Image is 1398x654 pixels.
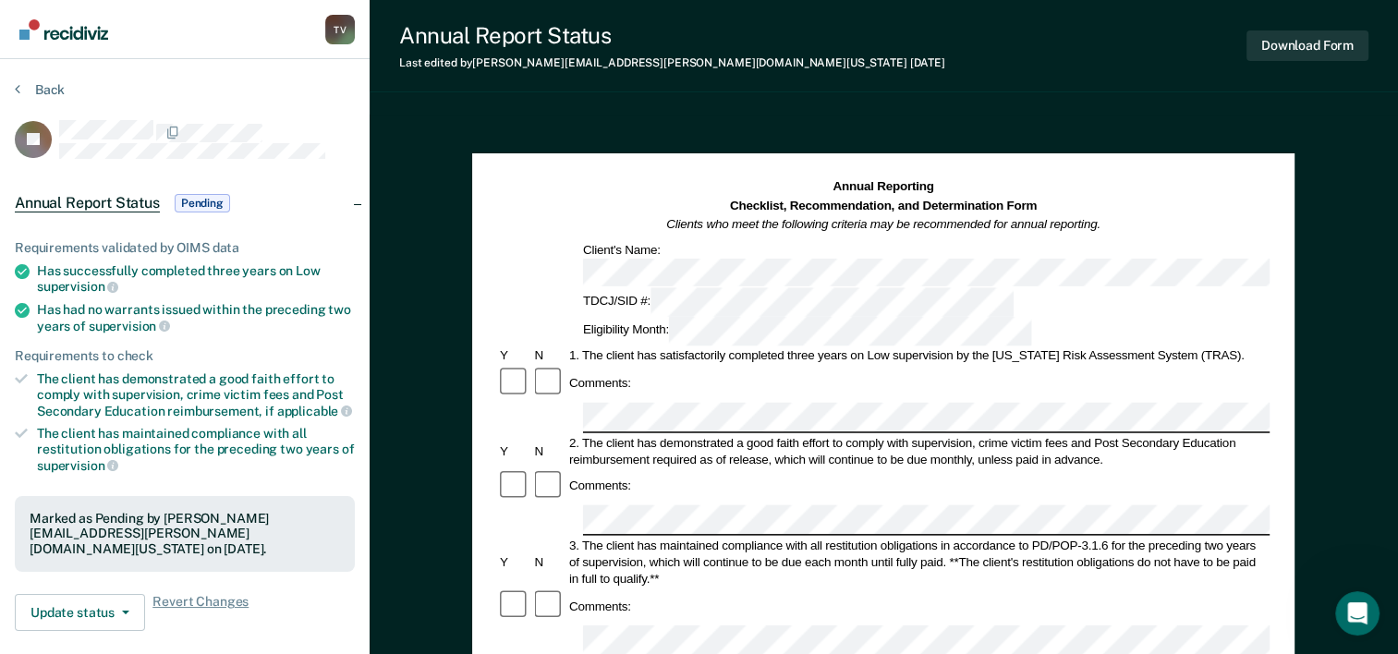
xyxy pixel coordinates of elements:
[566,347,1270,364] div: 1. The client has satisfactorily completed three years on Low supervision by the [US_STATE] Risk ...
[497,347,531,364] div: Y
[532,442,566,459] div: N
[833,180,934,194] strong: Annual Reporting
[910,56,945,69] span: [DATE]
[37,302,355,333] div: Has had no warrants issued within the preceding two years of
[152,594,249,631] span: Revert Changes
[399,56,945,69] div: Last edited by [PERSON_NAME][EMAIL_ADDRESS][PERSON_NAME][DOMAIN_NAME][US_STATE]
[175,194,230,212] span: Pending
[532,553,566,570] div: N
[399,22,945,49] div: Annual Report Status
[37,279,118,294] span: supervision
[566,478,634,494] div: Comments:
[497,442,531,459] div: Y
[15,81,65,98] button: Back
[532,347,566,364] div: N
[37,263,355,295] div: Has successfully completed three years on Low
[325,15,355,44] div: T V
[15,194,160,212] span: Annual Report Status
[37,371,355,418] div: The client has demonstrated a good faith effort to comply with supervision, crime victim fees and...
[325,15,355,44] button: Profile dropdown button
[730,199,1037,212] strong: Checklist, Recommendation, and Determination Form
[89,319,170,333] span: supervision
[566,375,634,392] div: Comments:
[37,458,118,473] span: supervision
[566,537,1270,587] div: 3. The client has maintained compliance with all restitution obligations in accordance to PD/POP-...
[580,317,1035,345] div: Eligibility Month:
[566,598,634,614] div: Comments:
[580,288,1016,317] div: TDCJ/SID #:
[19,19,108,40] img: Recidiviz
[497,553,531,570] div: Y
[1246,30,1368,61] button: Download Form
[15,348,355,364] div: Requirements to check
[566,434,1270,467] div: 2. The client has demonstrated a good faith effort to comply with supervision, crime victim fees ...
[37,426,355,473] div: The client has maintained compliance with all restitution obligations for the preceding two years of
[15,594,145,631] button: Update status
[30,511,340,557] div: Marked as Pending by [PERSON_NAME][EMAIL_ADDRESS][PERSON_NAME][DOMAIN_NAME][US_STATE] on [DATE].
[1335,591,1380,636] iframe: Intercom live chat
[277,404,352,418] span: applicable
[667,217,1101,231] em: Clients who meet the following criteria may be recommended for annual reporting.
[15,240,355,256] div: Requirements validated by OIMS data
